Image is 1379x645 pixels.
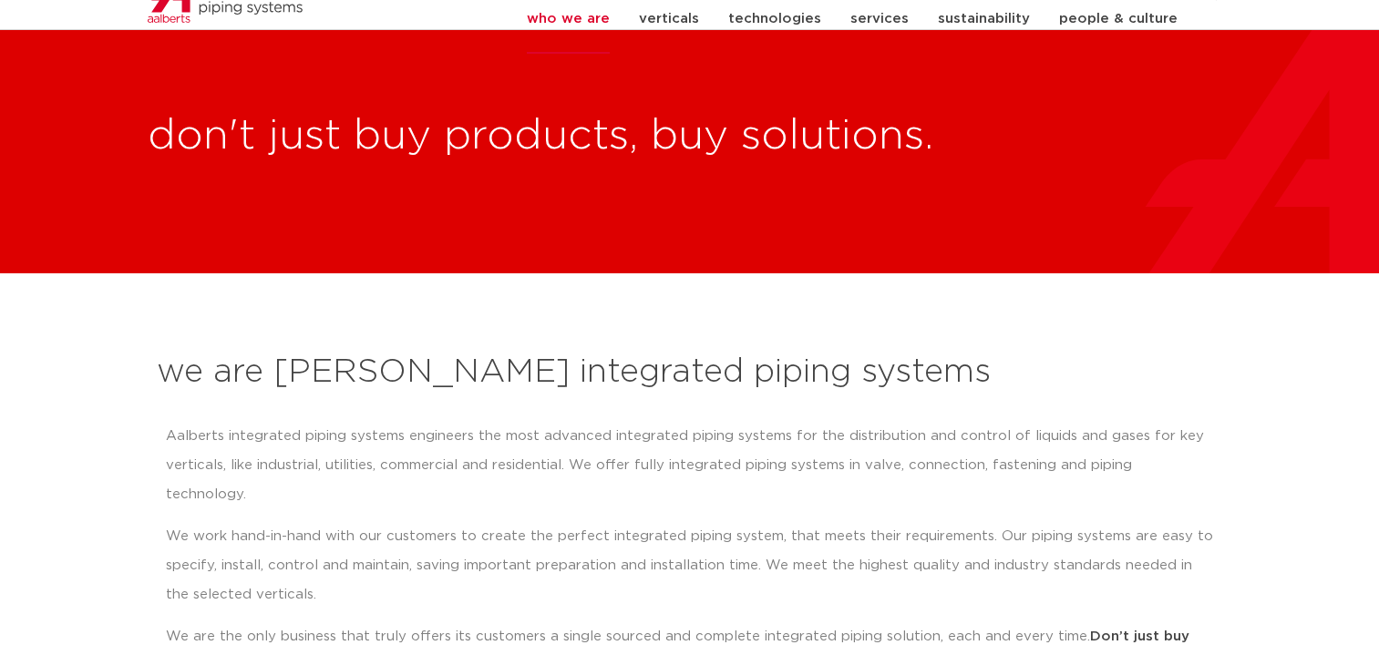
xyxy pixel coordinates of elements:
p: Aalberts integrated piping systems engineers the most advanced integrated piping systems for the ... [166,422,1214,509]
h2: we are [PERSON_NAME] integrated piping systems [157,351,1223,394]
p: We work hand-in-hand with our customers to create the perfect integrated piping system, that meet... [166,522,1214,609]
